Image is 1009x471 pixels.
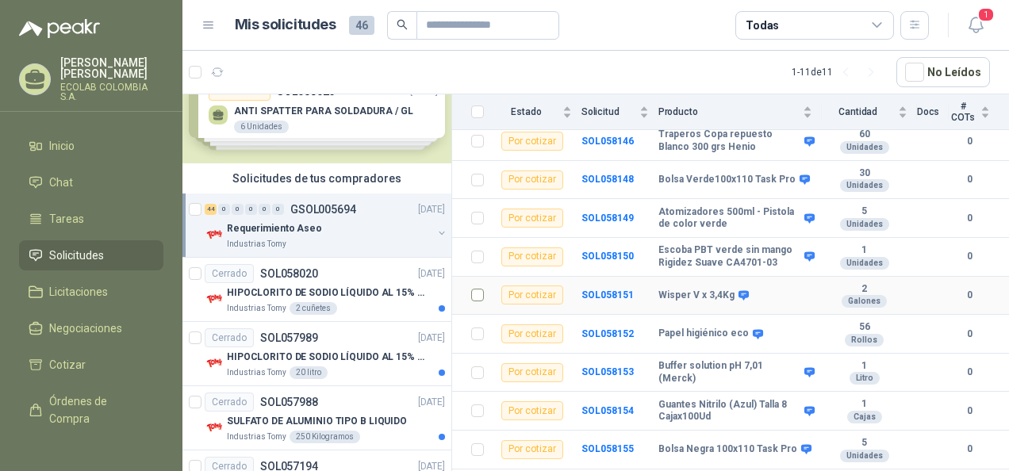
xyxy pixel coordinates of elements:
div: 0 [232,204,244,215]
b: Atomizadores 500ml - Pistola de color verde [658,206,800,231]
span: search [397,19,408,30]
a: 44 0 0 0 0 0 GSOL005694[DATE] Company LogoRequerimiento AseoIndustrias Tomy [205,200,448,251]
b: 0 [949,249,990,264]
div: Solicitudes de nuevos compradoresPor cotizarSOL058023[DATE] ANTI SPATTER PARA SOLDADURA / GL6 Uni... [182,48,451,163]
div: Todas [746,17,779,34]
span: Solicitudes [49,247,104,264]
a: Inicio [19,131,163,161]
a: SOL058155 [581,443,634,454]
a: SOL058149 [581,213,634,224]
div: Unidades [840,179,889,192]
a: Órdenes de Compra [19,386,163,434]
div: Por cotizar [501,132,563,151]
th: # COTs [949,94,1009,130]
b: Bolsa Negra 100x110 Task Pro [658,443,797,456]
img: Company Logo [205,225,224,244]
span: Inicio [49,137,75,155]
a: CerradoSOL057989[DATE] Company LogoHIPOCLORITO DE SODIO LÍQUIDO AL 15% CONT NETO 20LIndustrias To... [182,322,451,386]
span: 46 [349,16,374,35]
p: [PERSON_NAME] [PERSON_NAME] [60,57,163,79]
div: 0 [272,204,284,215]
span: Producto [658,106,800,117]
span: Chat [49,174,73,191]
img: Logo peakr [19,19,100,38]
a: CerradoSOL057988[DATE] Company LogoSULFATO DE ALUMINIO TIPO B LIQUIDOIndustrias Tomy250 Kilogramos [182,386,451,450]
p: Requerimiento Aseo [227,221,322,236]
b: 1 [822,244,907,257]
span: Solicitud [581,106,636,117]
div: 0 [245,204,257,215]
div: 44 [205,204,217,215]
span: Tareas [49,210,84,228]
div: Unidades [840,141,889,154]
button: 1 [961,11,990,40]
a: CerradoSOL058020[DATE] Company LogoHIPOCLORITO DE SODIO LÍQUIDO AL 15% CONT NETO 20LIndustrias To... [182,258,451,322]
a: SOL058152 [581,328,634,339]
th: Estado [493,94,581,130]
b: 60 [822,128,907,141]
p: SULFATO DE ALUMINIO TIPO B LIQUIDO [227,414,407,429]
span: Cotizar [49,356,86,373]
p: Industrias Tomy [227,302,286,315]
span: Órdenes de Compra [49,392,148,427]
div: Litro [850,372,880,385]
a: SOL058150 [581,251,634,262]
div: Unidades [840,218,889,231]
th: Cantidad [822,94,917,130]
th: Docs [917,94,950,130]
span: Negociaciones [49,320,122,337]
b: 0 [949,327,990,342]
div: Por cotizar [501,209,563,228]
b: 0 [949,211,990,226]
button: No Leídos [896,57,990,87]
div: 0 [218,204,230,215]
b: 0 [949,404,990,419]
div: Cerrado [205,328,254,347]
div: Rollos [845,334,884,347]
a: SOL058146 [581,136,634,147]
h1: Mis solicitudes [235,13,336,36]
div: Cerrado [205,264,254,283]
a: SOL058151 [581,289,634,301]
b: 30 [822,167,907,180]
b: 2 [822,283,907,296]
img: Company Logo [205,289,224,308]
a: SOL058154 [581,405,634,416]
b: Wisper V x 3,4Kg [658,289,735,302]
b: 0 [949,288,990,303]
span: Cantidad [822,106,895,117]
b: Guantes Nitrilo (Azul) Talla 8 Cajax100Ud [658,399,800,423]
b: 5 [822,437,907,450]
p: SOL058020 [260,268,318,279]
div: 1 - 11 de 11 [792,59,884,85]
img: Company Logo [205,418,224,437]
span: 1 [977,7,995,22]
div: Unidades [840,450,889,462]
b: 0 [949,134,990,149]
div: Galones [842,295,887,308]
div: Por cotizar [501,440,563,459]
p: HIPOCLORITO DE SODIO LÍQUIDO AL 15% CONT NETO 20L [227,350,424,365]
div: Por cotizar [501,401,563,420]
p: [DATE] [418,202,445,217]
div: 250 Kilogramos [290,431,360,443]
b: 5 [822,205,907,218]
div: Por cotizar [501,285,563,304]
th: Producto [658,94,822,130]
b: Bolsa Verde100x110 Task Pro [658,174,796,186]
div: Unidades [840,257,889,270]
p: HIPOCLORITO DE SODIO LÍQUIDO AL 15% CONT NETO 20L [227,285,424,301]
b: Traperos Copa repuesto Blanco 300 grs Henio [658,128,800,153]
b: 1 [822,360,907,373]
span: Estado [493,106,559,117]
a: Tareas [19,204,163,234]
b: Buffer solution pH 7,01 (Merck) [658,360,800,385]
p: Industrias Tomy [227,238,286,251]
